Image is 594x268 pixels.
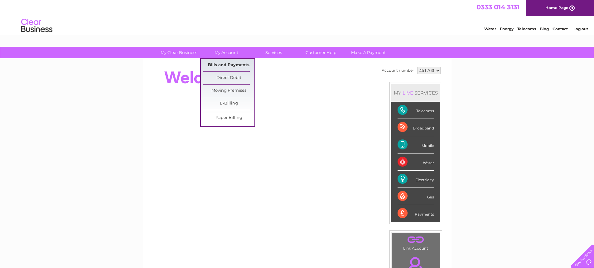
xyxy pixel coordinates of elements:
a: Contact [553,27,568,31]
a: My Clear Business [153,47,205,58]
a: Moving Premises [203,85,254,97]
div: Electricity [398,171,434,188]
a: Make A Payment [343,47,394,58]
div: Payments [398,205,434,222]
div: LIVE [401,90,414,96]
a: Energy [500,27,514,31]
a: Paper Billing [203,112,254,124]
a: Bills and Payments [203,59,254,71]
a: Direct Debit [203,72,254,84]
div: Clear Business is a trading name of Verastar Limited (registered in [GEOGRAPHIC_DATA] No. 3667643... [150,3,445,30]
a: Water [484,27,496,31]
div: MY SERVICES [391,84,440,102]
a: . [394,234,438,245]
a: Services [248,47,299,58]
div: Telecoms [398,102,434,119]
div: Water [398,153,434,171]
div: Mobile [398,136,434,153]
a: Customer Help [295,47,347,58]
a: Blog [540,27,549,31]
td: Link Account [392,232,440,252]
a: My Account [200,47,252,58]
a: E-Billing [203,97,254,110]
a: Log out [573,27,588,31]
div: Broadband [398,119,434,136]
img: logo.png [21,16,53,35]
div: Gas [398,188,434,205]
td: Account number [380,65,416,76]
a: Telecoms [517,27,536,31]
a: 0333 014 3131 [476,3,519,11]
